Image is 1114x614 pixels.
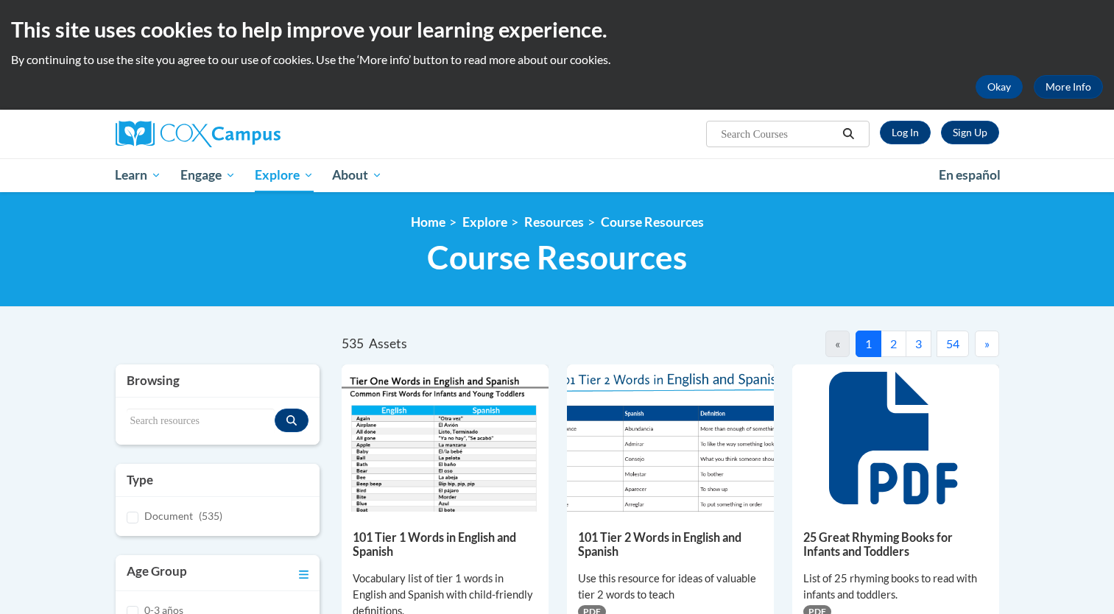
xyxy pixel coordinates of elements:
p: By continuing to use the site you agree to our use of cookies. Use the ‘More info’ button to read... [11,52,1103,68]
a: Engage [171,158,245,192]
span: Explore [255,166,314,184]
button: Search [837,125,859,143]
a: More Info [1034,75,1103,99]
h2: This site uses cookies to help improve your learning experience. [11,15,1103,44]
a: Home [411,214,445,230]
button: 2 [881,331,906,357]
span: Engage [180,166,236,184]
h3: Type [127,471,309,489]
h5: 101 Tier 2 Words in English and Spanish [578,530,763,559]
span: Assets [369,336,407,351]
span: Document [144,509,193,522]
span: About [332,166,382,184]
button: 54 [937,331,969,357]
div: List of 25 rhyming books to read with infants and toddlers. [803,571,988,603]
img: 836e94b2-264a-47ae-9840-fb2574307f3b.pdf [567,364,774,512]
button: 1 [856,331,881,357]
a: Log In [880,121,931,144]
button: 3 [906,331,931,357]
button: Okay [976,75,1023,99]
a: Learn [106,158,172,192]
a: Explore [245,158,323,192]
span: 535 [342,336,364,351]
button: Search resources [275,409,309,432]
button: Next [975,331,999,357]
a: Cox Campus [116,121,395,147]
h5: 101 Tier 1 Words in English and Spanish [353,530,537,559]
span: Learn [115,166,161,184]
a: Explore [462,214,507,230]
img: Cox Campus [116,121,281,147]
img: d35314be-4b7e-462d-8f95-b17e3d3bb747.pdf [342,364,549,512]
span: » [984,336,990,350]
h3: Browsing [127,372,309,389]
div: Use this resource for ideas of valuable tier 2 words to teach [578,571,763,603]
nav: Pagination Navigation [670,331,998,357]
span: Course Resources [427,238,687,277]
a: About [322,158,392,192]
span: (535) [199,509,222,522]
h5: 25 Great Rhyming Books for Infants and Toddlers [803,530,988,559]
a: Course Resources [601,214,704,230]
input: Search resources [127,409,275,434]
span: En español [939,167,1001,183]
a: Resources [524,214,584,230]
a: Toggle collapse [299,562,309,583]
input: Search Courses [719,125,837,143]
a: Register [941,121,999,144]
div: Main menu [94,158,1021,192]
h3: Age Group [127,562,187,583]
a: En español [929,160,1010,191]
